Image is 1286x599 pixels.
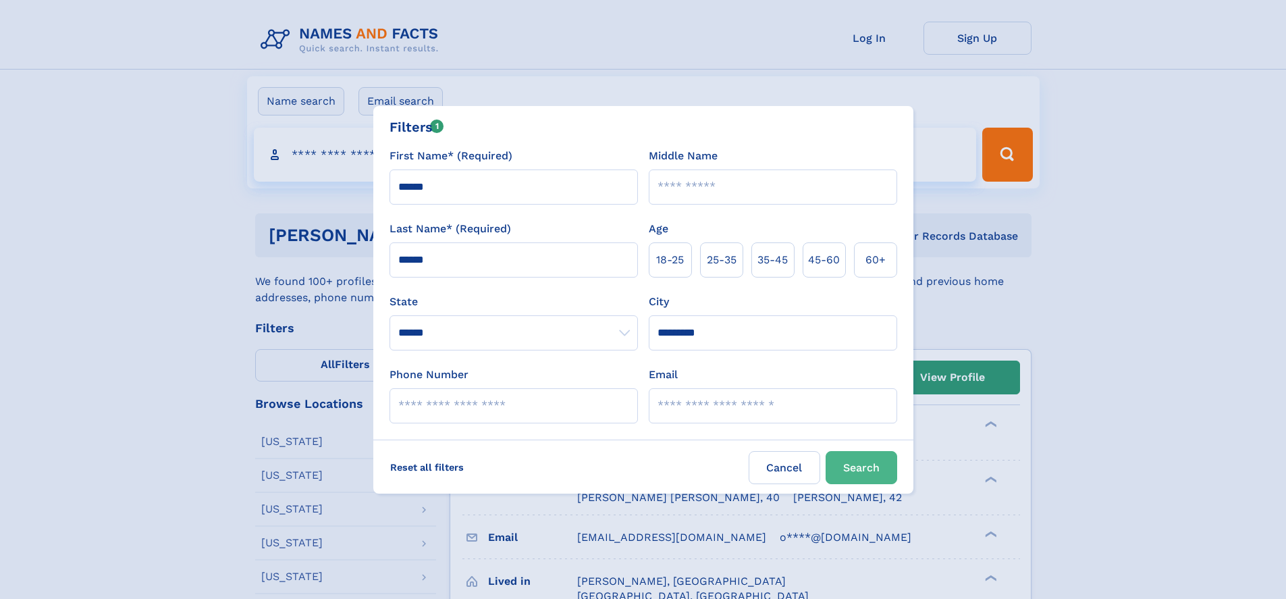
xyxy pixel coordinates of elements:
span: 35‑45 [757,252,788,268]
span: 45‑60 [808,252,840,268]
label: Middle Name [649,148,718,164]
label: Email [649,367,678,383]
div: Filters [390,117,444,137]
span: 18‑25 [656,252,684,268]
label: Reset all filters [381,451,473,484]
span: 60+ [865,252,886,268]
span: 25‑35 [707,252,736,268]
label: State [390,294,638,310]
label: Phone Number [390,367,468,383]
label: Age [649,221,668,237]
label: Last Name* (Required) [390,221,511,237]
button: Search [826,451,897,484]
label: Cancel [749,451,820,484]
label: First Name* (Required) [390,148,512,164]
label: City [649,294,669,310]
